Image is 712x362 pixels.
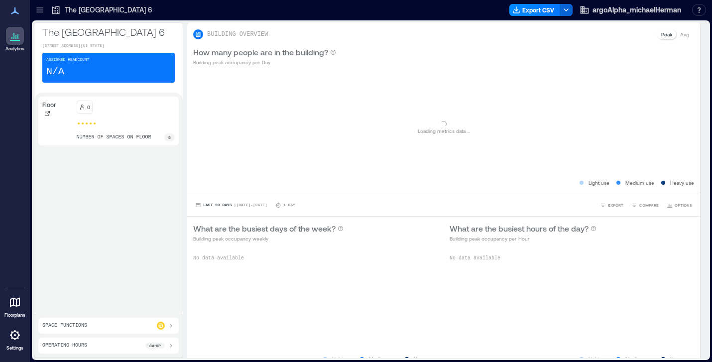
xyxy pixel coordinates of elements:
p: N/A [46,65,64,79]
p: 8a - 6p [149,343,161,349]
button: OPTIONS [665,200,694,210]
p: Avg [680,30,689,38]
p: Building peak occupancy weekly [193,235,344,242]
span: COMPARE [639,202,659,208]
p: Building peak occupancy per Day [193,58,336,66]
p: Building peak occupancy per Hour [450,235,596,242]
p: Assigned Headcount [46,57,89,63]
button: EXPORT [598,200,625,210]
a: Settings [3,323,27,354]
p: What are the busiest days of the week? [193,223,336,235]
p: 0 [87,103,90,111]
p: Light use [589,179,609,187]
span: argoAlpha_michaelHerman [593,5,681,15]
p: Operating Hours [42,342,87,350]
button: Export CSV [509,4,560,16]
button: argoAlpha_michaelHerman [577,2,684,18]
p: The [GEOGRAPHIC_DATA] 6 [42,25,175,39]
p: Settings [6,345,23,351]
p: Loading metrics data ... [418,127,470,135]
p: BUILDING OVERVIEW [207,30,268,38]
p: No data available [450,254,694,262]
p: Analytics [5,46,24,52]
p: [STREET_ADDRESS][US_STATE] [42,43,175,49]
p: The [GEOGRAPHIC_DATA] 6 [65,5,152,15]
p: How many people are in the building? [193,46,328,58]
p: What are the busiest hours of the day? [450,223,589,235]
p: Floorplans [4,312,25,318]
a: Floorplans [1,290,28,321]
p: 1 Day [283,202,295,208]
p: Floor [42,101,56,109]
p: Medium use [625,179,654,187]
p: Space Functions [42,322,87,330]
button: Last 90 Days |[DATE]-[DATE] [193,200,269,210]
button: COMPARE [629,200,661,210]
p: number of spaces on floor [77,133,151,141]
p: 5 [168,134,171,140]
span: OPTIONS [675,202,692,208]
a: Analytics [2,24,27,55]
p: Peak [661,30,672,38]
span: EXPORT [608,202,623,208]
p: No data available [193,254,438,262]
p: Heavy use [670,179,694,187]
